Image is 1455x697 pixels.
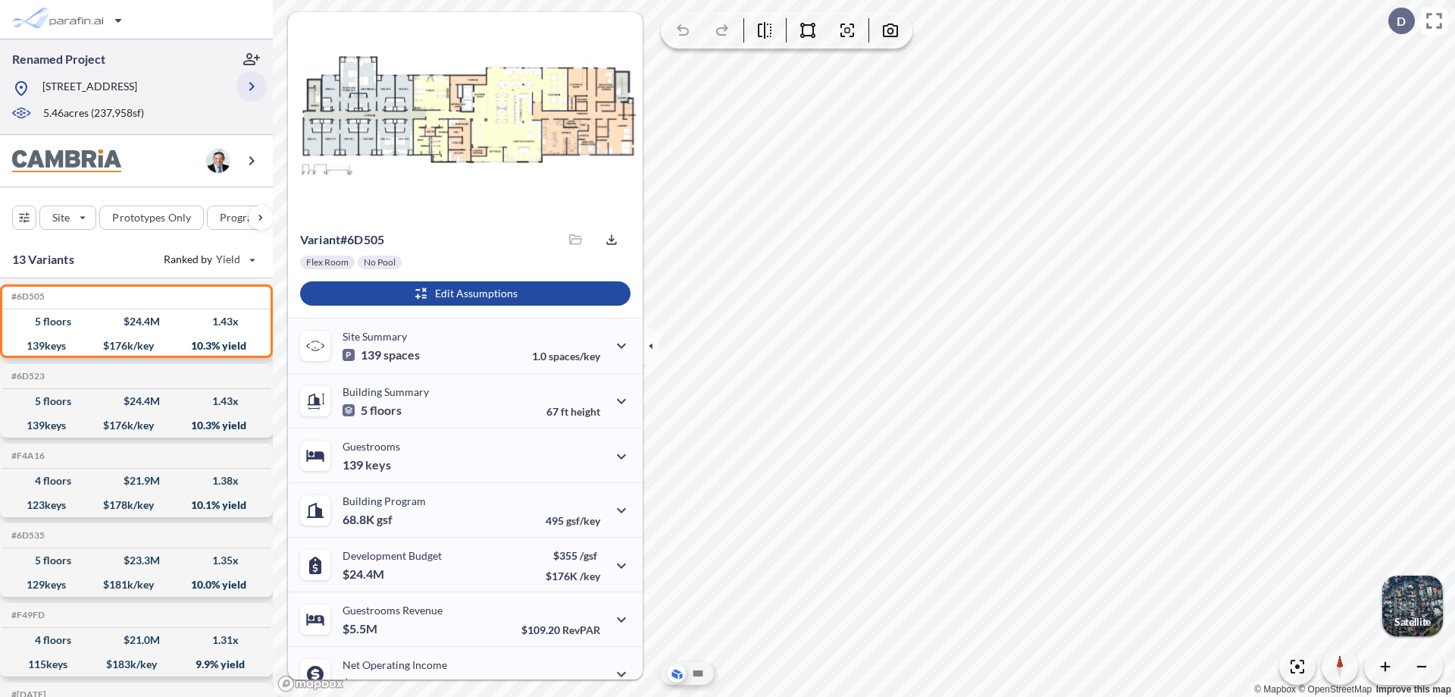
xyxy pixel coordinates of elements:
span: Yield [216,252,241,267]
p: 139 [343,457,391,473]
img: Switcher Image [1382,576,1443,636]
span: Variant [300,232,340,246]
span: spaces [383,347,420,363]
a: OpenStreetMap [1298,684,1372,695]
p: No Pool [364,256,396,268]
p: Guestrooms Revenue [343,604,443,617]
p: Site [52,210,70,225]
h5: Click to copy the code [8,291,45,302]
p: $355 [546,549,600,562]
span: floors [370,403,402,418]
p: 495 [546,514,600,527]
p: 68.8K [343,512,393,527]
p: $5.5M [343,621,380,636]
button: Aerial View [668,664,686,683]
p: Program [220,210,262,225]
p: # 6d505 [300,232,384,247]
p: D [1397,14,1406,28]
p: Site Summary [343,330,407,343]
p: Edit Assumptions [435,286,518,301]
p: Development Budget [343,549,442,562]
p: Prototypes Only [112,210,191,225]
a: Mapbox [1254,684,1296,695]
p: $109.20 [521,623,600,636]
p: Renamed Project [12,51,105,68]
img: user logo [206,149,230,173]
button: Ranked by Yield [152,247,265,272]
span: gsf/key [566,514,600,527]
span: RevPAR [562,623,600,636]
p: Building Program [343,494,426,507]
button: Switcher ImageSatellite [1382,576,1443,636]
p: 139 [343,347,420,363]
p: 45.0% [536,678,600,691]
h5: Click to copy the code [8,530,45,541]
img: BrandImage [12,149,121,173]
button: Edit Assumptions [300,281,630,306]
button: Site [39,206,96,230]
p: 1.0 [532,350,600,363]
span: gsf [377,512,393,527]
h5: Click to copy the code [8,451,45,461]
a: Improve this map [1376,684,1451,695]
p: Guestrooms [343,440,400,453]
p: 5.46 acres ( 237,958 sf) [43,105,144,122]
button: Prototypes Only [99,206,204,230]
span: /gsf [580,549,597,562]
p: $2.5M [343,676,380,691]
p: $24.4M [343,567,386,582]
span: /key [580,570,600,582]
p: Satellite [1394,616,1431,628]
p: Net Operating Income [343,658,447,671]
a: Mapbox homepage [277,675,344,692]
h5: Click to copy the code [8,610,45,620]
p: $176K [546,570,600,582]
p: Building Summary [343,385,429,398]
span: spaces/key [549,350,600,363]
h5: Click to copy the code [8,371,45,381]
span: height [571,405,600,418]
span: ft [561,405,568,418]
p: 67 [546,405,600,418]
button: Program [207,206,289,230]
span: keys [365,457,391,473]
p: Flex Room [306,256,349,268]
p: 13 Variants [12,250,74,268]
p: 5 [343,403,402,418]
span: margin [567,678,600,691]
button: Site Plan [689,664,707,683]
p: [STREET_ADDRESS] [42,79,137,98]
